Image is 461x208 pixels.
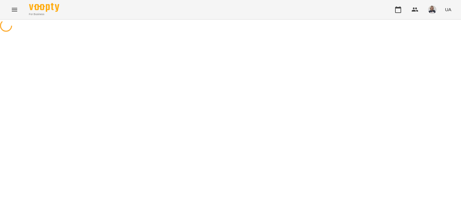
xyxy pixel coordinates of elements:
[445,6,451,13] span: UA
[29,3,59,12] img: Voopty Logo
[428,5,437,14] img: 60ff81f660890b5dd62a0e88b2ac9d82.jpg
[29,12,59,16] span: For Business
[443,4,454,15] button: UA
[7,2,22,17] button: Menu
